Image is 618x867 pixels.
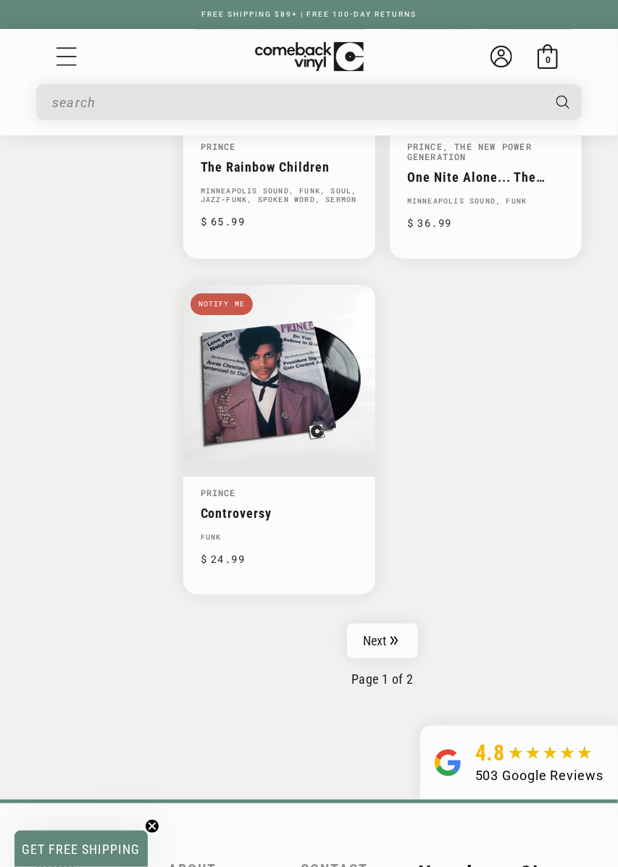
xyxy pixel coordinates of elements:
[54,44,79,69] summary: Menu
[183,624,582,687] nav: Pagination
[201,487,236,498] a: Prince
[475,740,505,766] span: 4.8
[420,726,618,800] a: 4.8 503 Google Reviews
[187,10,431,18] a: FREE SHIPPING $89+ | FREE 100-DAY RETURNS
[546,54,551,65] span: 0
[435,740,461,785] img: Group.svg
[509,746,592,761] img: star5.svg
[347,624,418,658] a: Next
[407,141,443,152] a: Prince
[201,141,236,152] a: Prince
[475,766,604,785] div: 503 Google Reviews
[36,84,582,120] div: Search
[201,506,358,521] a: Controversy
[52,88,542,117] input: When autocomplete results are available use up and down arrows to review and enter to select
[201,159,358,175] a: The Rainbow Children
[145,819,159,834] button: Close teaser
[543,84,583,120] button: Search
[255,42,364,72] img: ComebackVinyl.com
[14,831,148,867] div: GET FREE SHIPPINGClose teaser
[22,842,141,857] span: GET FREE SHIPPING
[407,141,532,162] a: , The New Power Generation
[183,671,582,687] p: Page 1 of 2
[407,169,564,185] a: One Nite Alone... The Aftershow: It Ain't Over! (Up Late With Prince & The NPG)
